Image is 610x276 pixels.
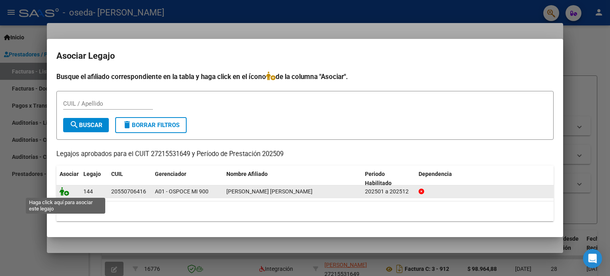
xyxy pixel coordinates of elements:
div: 20550706416 [111,187,146,196]
h4: Busque el afiliado correspondiente en la tabla y haga click en el ícono de la columna "Asociar". [56,71,554,82]
div: 1 registros [56,201,554,221]
mat-icon: search [69,120,79,129]
datatable-header-cell: Legajo [80,166,108,192]
div: Open Intercom Messenger [583,249,602,268]
datatable-header-cell: Dependencia [415,166,554,192]
datatable-header-cell: Gerenciador [152,166,223,192]
span: Borrar Filtros [122,122,180,129]
button: Borrar Filtros [115,117,187,133]
span: Dependencia [419,171,452,177]
span: Gerenciador [155,171,186,177]
datatable-header-cell: Asociar [56,166,80,192]
span: Periodo Habilitado [365,171,392,186]
span: 144 [83,188,93,195]
p: Legajos aprobados para el CUIT 27215531649 y Período de Prestación 202509 [56,149,554,159]
span: A01 - OSPOCE MI 900 [155,188,208,195]
span: Legajo [83,171,101,177]
datatable-header-cell: Periodo Habilitado [362,166,415,192]
datatable-header-cell: CUIL [108,166,152,192]
span: MOYANO ALBORNOZ AUGUSTO JONAS [226,188,313,195]
datatable-header-cell: Nombre Afiliado [223,166,362,192]
mat-icon: delete [122,120,132,129]
span: CUIL [111,171,123,177]
span: Asociar [60,171,79,177]
button: Buscar [63,118,109,132]
span: Buscar [69,122,102,129]
span: Nombre Afiliado [226,171,268,177]
div: 202501 a 202512 [365,187,412,196]
h2: Asociar Legajo [56,48,554,64]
